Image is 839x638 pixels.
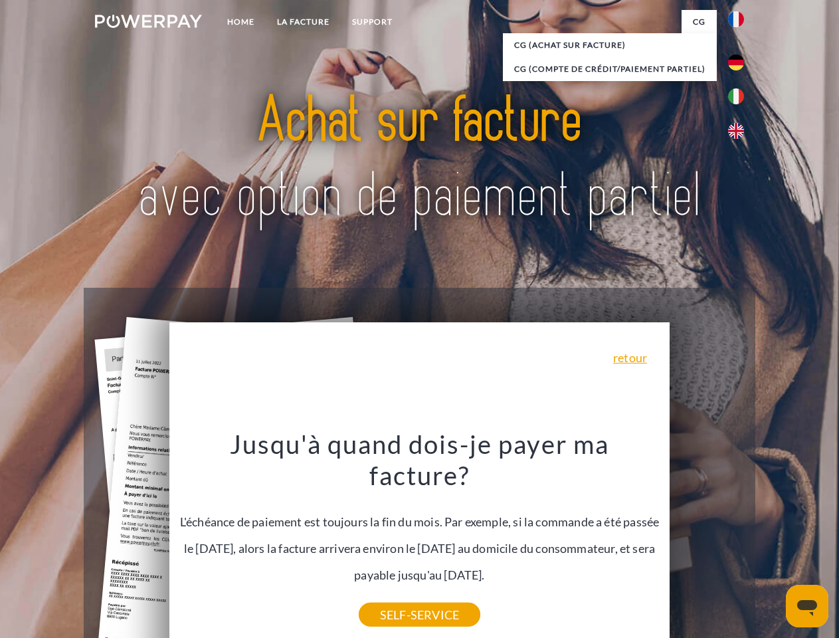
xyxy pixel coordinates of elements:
[682,10,717,34] a: CG
[266,10,341,34] a: LA FACTURE
[503,33,717,57] a: CG (achat sur facture)
[728,123,744,139] img: en
[503,57,717,81] a: CG (Compte de crédit/paiement partiel)
[728,88,744,104] img: it
[341,10,404,34] a: Support
[95,15,202,28] img: logo-powerpay-white.svg
[177,428,662,615] div: L'échéance de paiement est toujours la fin du mois. Par exemple, si la commande a été passée le [...
[177,428,662,492] h3: Jusqu'à quand dois-je payer ma facture?
[127,64,712,255] img: title-powerpay_fr.svg
[728,11,744,27] img: fr
[786,585,828,627] iframe: Bouton de lancement de la fenêtre de messagerie
[728,54,744,70] img: de
[216,10,266,34] a: Home
[613,352,647,364] a: retour
[359,603,480,627] a: SELF-SERVICE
